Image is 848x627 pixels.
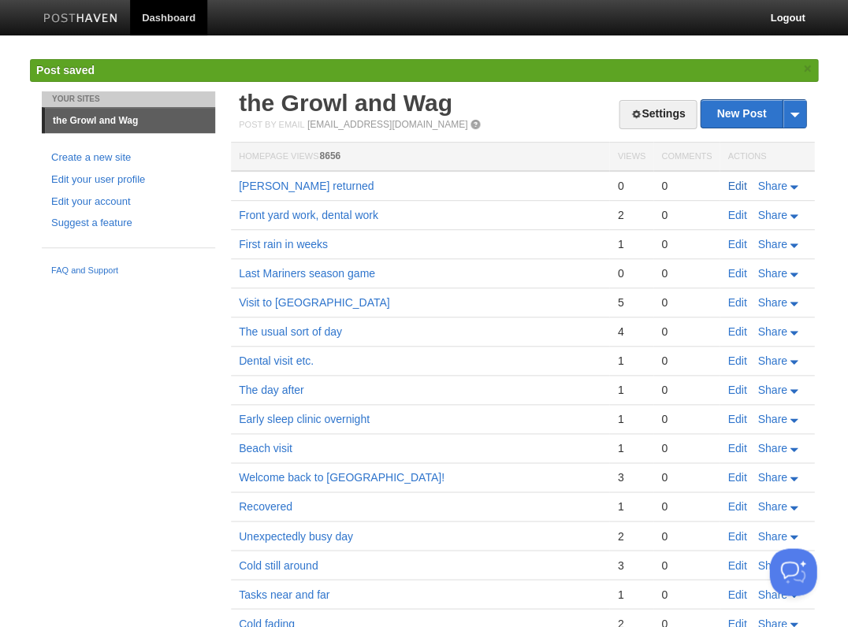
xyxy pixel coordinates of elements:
[757,384,787,396] span: Share
[727,384,746,396] a: Edit
[51,172,206,188] a: Edit your user profile
[757,500,787,513] span: Share
[661,266,712,280] div: 0
[239,267,375,280] a: Last Mariners season game
[727,500,746,513] a: Edit
[757,558,787,571] span: Share
[43,13,118,25] img: Posthaven-bar
[727,354,746,367] a: Edit
[727,471,746,484] a: Edit
[727,558,746,571] a: Edit
[661,470,712,484] div: 0
[661,354,712,368] div: 0
[239,588,329,600] a: Tasks near and far
[757,267,787,280] span: Share
[757,238,787,250] span: Share
[239,354,314,367] a: Dental visit etc.
[617,295,645,310] div: 5
[231,143,609,172] th: Homepage Views
[653,143,720,172] th: Comments
[661,499,712,514] div: 0
[617,266,645,280] div: 0
[757,296,787,309] span: Share
[617,529,645,543] div: 2
[609,143,653,172] th: Views
[661,295,712,310] div: 0
[617,383,645,397] div: 1
[239,90,452,116] a: the Growl and Wag
[727,238,746,250] a: Edit
[239,529,353,542] a: Unexpectedly busy day
[239,180,374,192] a: [PERSON_NAME] returned
[617,237,645,251] div: 1
[800,59,814,79] a: ×
[727,442,746,454] a: Edit
[617,587,645,601] div: 1
[617,470,645,484] div: 3
[239,296,389,309] a: Visit to [GEOGRAPHIC_DATA]
[239,500,292,513] a: Recovered
[307,119,467,130] a: [EMAIL_ADDRESS][DOMAIN_NAME]
[727,588,746,600] a: Edit
[661,383,712,397] div: 0
[757,442,787,454] span: Share
[36,64,95,76] span: Post saved
[51,150,206,166] a: Create a new site
[661,529,712,543] div: 0
[701,100,805,128] a: New Post
[727,209,746,221] a: Edit
[51,264,206,278] a: FAQ and Support
[757,325,787,338] span: Share
[727,296,746,309] a: Edit
[239,209,378,221] a: Front yard work, dental work
[661,587,712,601] div: 0
[661,208,712,222] div: 0
[757,354,787,367] span: Share
[239,120,304,129] span: Post by Email
[727,180,746,192] a: Edit
[239,238,328,250] a: First rain in weeks
[51,215,206,232] a: Suggest a feature
[617,441,645,455] div: 1
[239,442,292,454] a: Beach visit
[661,558,712,572] div: 0
[757,471,787,484] span: Share
[661,179,712,193] div: 0
[239,471,444,484] a: Welcome back to [GEOGRAPHIC_DATA]!
[619,100,697,129] a: Settings
[617,354,645,368] div: 1
[617,325,645,339] div: 4
[239,413,370,425] a: Early sleep clinic overnight
[239,558,318,571] a: Cold still around
[727,325,746,338] a: Edit
[45,108,215,133] a: the Growl and Wag
[769,548,816,595] iframe: Help Scout Beacon - Open
[617,208,645,222] div: 2
[617,179,645,193] div: 0
[661,441,712,455] div: 0
[617,499,645,514] div: 1
[661,412,712,426] div: 0
[51,194,206,210] a: Edit your account
[757,529,787,542] span: Share
[617,412,645,426] div: 1
[720,143,814,172] th: Actions
[757,413,787,425] span: Share
[757,209,787,221] span: Share
[319,150,340,161] span: 8656
[42,91,215,107] li: Your Sites
[727,529,746,542] a: Edit
[239,384,304,396] a: The day after
[239,325,342,338] a: The usual sort of day
[617,558,645,572] div: 3
[661,325,712,339] div: 0
[757,588,787,600] span: Share
[727,413,746,425] a: Edit
[757,180,787,192] span: Share
[727,267,746,280] a: Edit
[661,237,712,251] div: 0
